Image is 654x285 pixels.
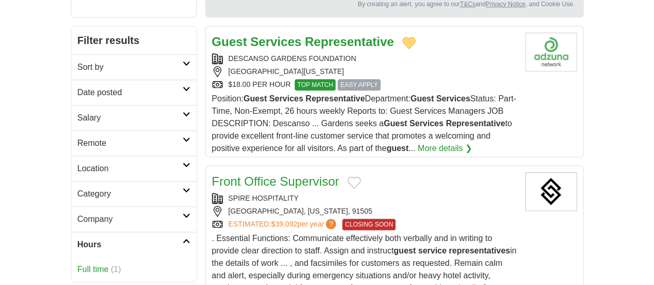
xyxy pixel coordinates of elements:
[212,66,517,77] div: [GEOGRAPHIC_DATA][US_STATE]
[306,94,365,103] strong: Representative
[384,119,407,128] strong: Guest
[78,137,182,149] h2: Remote
[269,94,303,103] strong: Services
[347,176,361,189] button: Add to favorite jobs
[436,94,470,103] strong: Services
[326,219,336,229] span: ?
[485,1,525,8] a: Privacy Notice
[338,79,380,91] span: EASY APPLY
[449,246,510,255] strong: representatives
[409,119,444,128] strong: Services
[410,94,434,103] strong: Guest
[212,35,247,49] strong: Guest
[78,86,182,99] h2: Date posted
[71,54,196,80] a: Sort by
[71,130,196,156] a: Remote
[386,144,408,153] strong: guest
[244,94,267,103] strong: Guest
[271,220,297,228] span: $39,092
[71,80,196,105] a: Date posted
[212,79,517,91] div: $18.00 PER HOUR
[229,194,299,202] a: SPIRE HOSPITALITY
[78,238,182,251] h2: Hours
[525,172,577,211] img: Spire Hospitality logo
[78,265,109,274] a: Full time
[78,162,182,175] h2: Location
[402,37,416,49] button: Add to favorite jobs
[295,79,336,91] span: TOP MATCH
[229,219,339,230] a: ESTIMATED:$39,092per year?
[446,119,505,128] strong: Representative
[342,219,396,230] span: CLOSING SOON
[418,246,447,255] strong: service
[71,206,196,232] a: Company
[418,142,472,155] a: More details ❯
[111,265,121,274] span: (1)
[250,35,301,49] strong: Services
[212,53,517,64] div: DESCANSO GARDENS FOUNDATION
[212,94,516,153] span: Position: Department: Status: Part-Time, Non-Exempt, 26 hours weekly Reports to: Guest Services M...
[212,35,394,49] a: Guest Services Representative
[393,246,416,255] strong: guest
[71,181,196,206] a: Category
[460,1,475,8] a: T&Cs
[71,105,196,130] a: Salary
[212,206,517,217] div: [GEOGRAPHIC_DATA], [US_STATE], 91505
[78,112,182,124] h2: Salary
[525,33,577,71] img: Company logo
[212,174,339,188] a: Front Office Supervisor
[78,61,182,73] h2: Sort by
[71,26,196,54] h2: Filter results
[305,35,394,49] strong: Representative
[71,156,196,181] a: Location
[78,213,182,226] h2: Company
[78,188,182,200] h2: Category
[71,232,196,257] a: Hours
